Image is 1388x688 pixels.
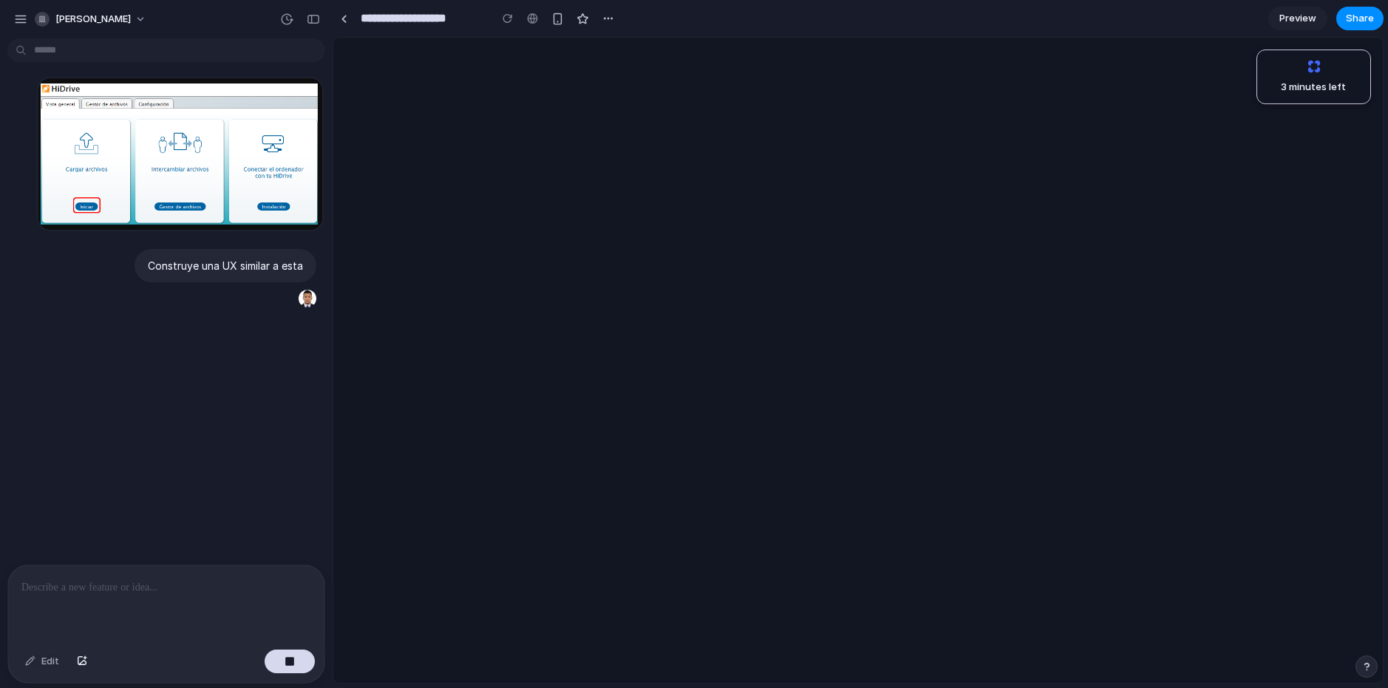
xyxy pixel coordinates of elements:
[1346,11,1374,26] span: Share
[148,258,303,273] p: Construye una UX similar a esta
[55,12,131,27] span: [PERSON_NAME]
[1336,7,1384,30] button: Share
[1270,80,1346,95] span: 3 minutes left
[1268,7,1327,30] a: Preview
[1279,11,1316,26] span: Preview
[29,7,154,31] button: [PERSON_NAME]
